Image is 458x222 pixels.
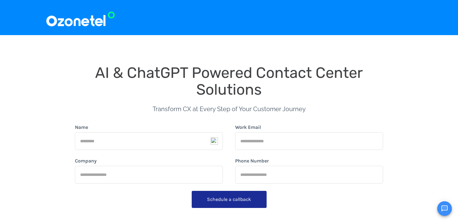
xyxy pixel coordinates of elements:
[235,124,261,131] label: Work Email
[437,201,452,216] button: Open chat
[153,105,306,113] span: Transform CX at Every Step of Your Customer Journey
[235,157,269,165] label: Phone Number
[192,191,267,208] button: Schedule a callback
[211,137,218,145] img: npw-badge-icon-locked.svg
[95,64,367,98] span: AI & ChatGPT Powered Contact Center Solutions
[75,124,88,131] label: Name
[75,157,97,165] label: Company
[75,124,383,210] form: form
